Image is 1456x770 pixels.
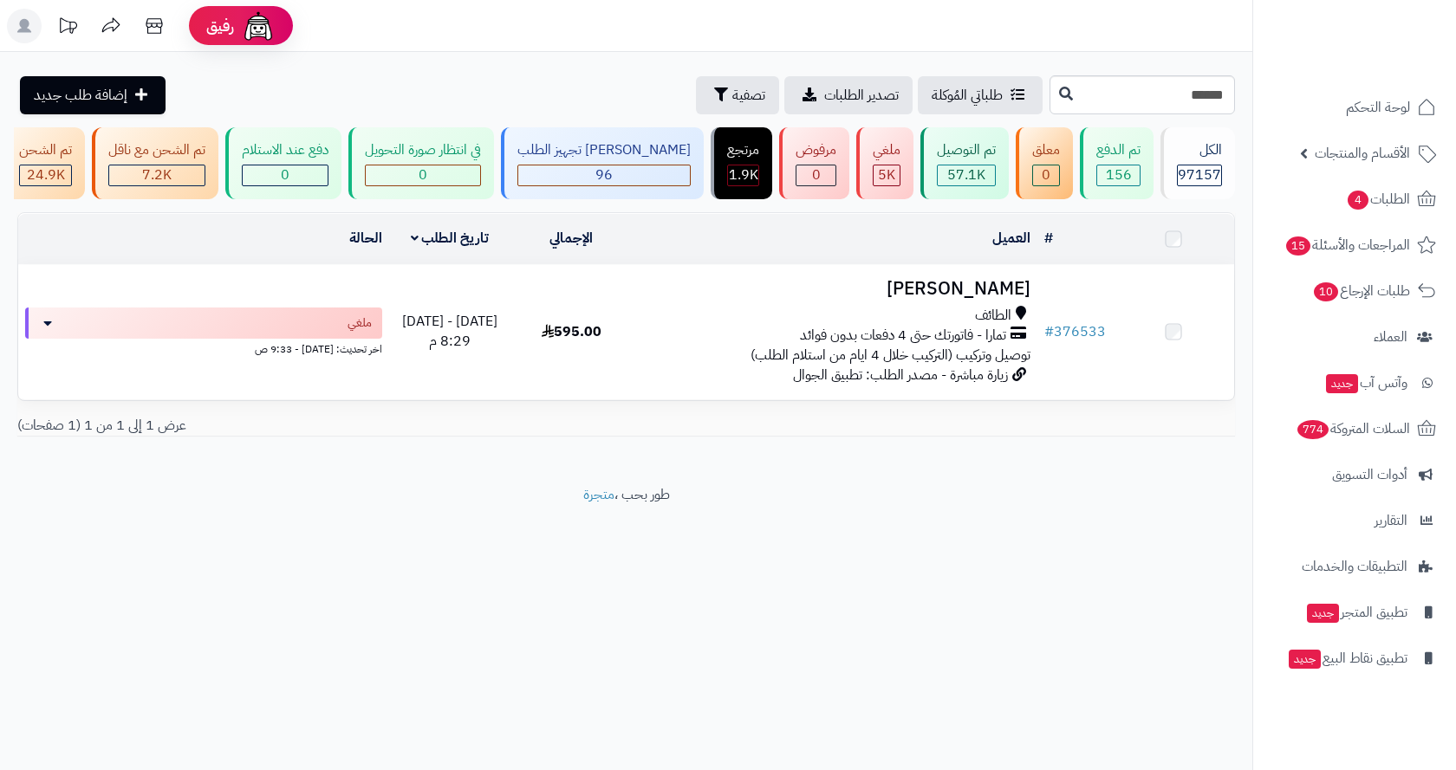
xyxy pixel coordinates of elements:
span: 97157 [1178,165,1221,185]
span: العملاء [1374,325,1407,349]
div: [PERSON_NAME] تجهيز الطلب [517,140,691,160]
span: 15 [1286,236,1310,256]
span: جديد [1326,374,1358,393]
div: 0 [366,165,480,185]
span: الأقسام والمنتجات [1315,141,1410,165]
span: تصفية [732,85,765,106]
a: الحالة [349,228,382,249]
div: اخر تحديث: [DATE] - 9:33 ص [25,339,382,357]
a: تم الشحن مع ناقل 7.2K [88,127,222,199]
a: دفع عند الاستلام 0 [222,127,345,199]
a: التطبيقات والخدمات [1264,546,1446,587]
span: طلباتي المُوكلة [932,85,1003,106]
span: التطبيقات والخدمات [1302,554,1407,579]
div: عرض 1 إلى 1 من 1 (1 صفحات) [4,416,627,436]
a: متجرة [583,484,614,505]
div: معلق [1032,140,1060,160]
div: مرفوض [796,140,836,160]
span: # [1044,321,1054,342]
span: 1.9K [729,165,758,185]
a: ملغي 5K [853,127,917,199]
div: 1854 [728,165,758,185]
a: الكل97157 [1157,127,1238,199]
a: أدوات التسويق [1264,454,1446,495]
span: جديد [1307,604,1339,623]
div: دفع عند الاستلام [242,140,328,160]
div: 5007 [874,165,900,185]
div: الكل [1177,140,1222,160]
a: السلات المتروكة774 [1264,408,1446,450]
div: في انتظار صورة التحويل [365,140,481,160]
span: 7.2K [142,165,172,185]
span: أدوات التسويق [1332,463,1407,487]
span: 4 [1348,191,1368,210]
span: التقارير [1375,508,1407,533]
span: 57.1K [947,165,985,185]
span: إضافة طلب جديد [34,85,127,106]
div: تم الشحن [19,140,72,160]
span: رفيق [206,16,234,36]
span: 10 [1314,282,1338,301]
a: لوحة التحكم [1264,87,1446,128]
span: طلبات الإرجاع [1312,279,1410,303]
span: الطلبات [1346,187,1410,211]
span: 0 [1042,165,1050,185]
div: 7222 [109,165,205,185]
a: #376533 [1044,321,1106,342]
a: # [1044,228,1053,249]
span: 156 [1106,165,1132,185]
a: تصدير الطلبات [784,76,913,114]
a: تطبيق نقاط البيعجديد [1264,637,1446,679]
span: تطبيق نقاط البيع [1287,646,1407,670]
a: الإجمالي [549,228,593,249]
span: 0 [419,165,427,185]
button: تصفية [696,76,779,114]
a: تم التوصيل 57.1K [917,127,1012,199]
span: 96 [595,165,613,185]
div: تم الدفع [1096,140,1141,160]
img: logo-2.png [1338,42,1440,79]
div: 57135 [938,165,995,185]
div: ملغي [873,140,900,160]
a: طلبات الإرجاع10 [1264,270,1446,312]
span: تمارا - فاتورتك حتى 4 دفعات بدون فوائد [800,326,1006,346]
a: تم الدفع 156 [1076,127,1157,199]
a: تطبيق المتجرجديد [1264,592,1446,633]
div: 0 [243,165,328,185]
span: 0 [812,165,821,185]
a: وآتس آبجديد [1264,362,1446,404]
a: العملاء [1264,316,1446,358]
a: طلباتي المُوكلة [918,76,1043,114]
a: الطلبات4 [1264,178,1446,220]
span: ملغي [348,314,372,332]
div: 156 [1097,165,1140,185]
div: مرتجع [727,140,759,160]
span: لوحة التحكم [1346,95,1410,120]
h3: [PERSON_NAME] [640,279,1030,299]
span: 774 [1297,420,1329,439]
a: في انتظار صورة التحويل 0 [345,127,497,199]
img: ai-face.png [241,9,276,43]
span: السلات المتروكة [1296,417,1410,441]
span: 24.9K [27,165,65,185]
a: المراجعات والأسئلة15 [1264,224,1446,266]
span: [DATE] - [DATE] 8:29 م [402,311,497,352]
span: تصدير الطلبات [824,85,899,106]
div: 24904 [20,165,71,185]
span: 0 [281,165,289,185]
a: مرفوض 0 [776,127,853,199]
div: تم الشحن مع ناقل [108,140,205,160]
span: 5K [878,165,895,185]
span: الطائف [975,306,1011,326]
a: معلق 0 [1012,127,1076,199]
a: إضافة طلب جديد [20,76,166,114]
div: 96 [518,165,690,185]
span: وآتس آب [1324,371,1407,395]
div: 0 [1033,165,1059,185]
a: مرتجع 1.9K [707,127,776,199]
a: [PERSON_NAME] تجهيز الطلب 96 [497,127,707,199]
span: توصيل وتركيب (التركيب خلال 4 ايام من استلام الطلب) [751,345,1030,366]
div: تم التوصيل [937,140,996,160]
a: تاريخ الطلب [411,228,490,249]
span: المراجعات والأسئلة [1284,233,1410,257]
